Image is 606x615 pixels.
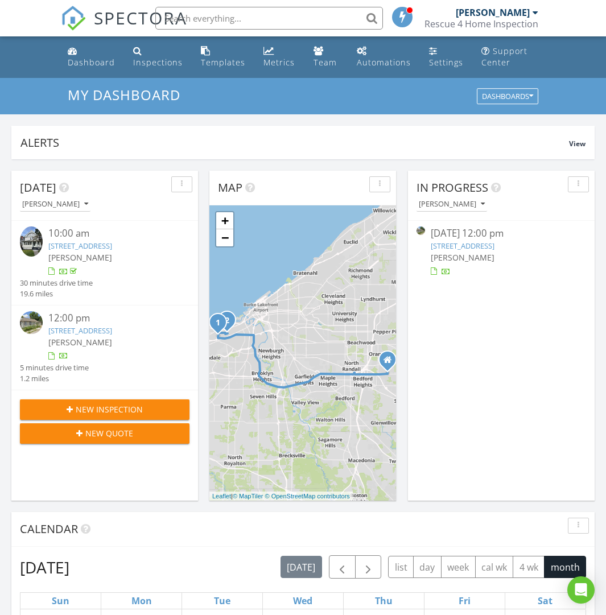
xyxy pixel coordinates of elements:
[48,311,176,325] div: 12:00 pm
[20,373,89,384] div: 1.2 miles
[216,229,233,246] a: Zoom out
[20,226,43,257] img: 9367986%2Fcover_photos%2Fx58QHl1voMZPEVCie12T%2Fsmall.jpg
[20,521,78,536] span: Calendar
[456,593,473,609] a: Friday
[314,57,337,68] div: Team
[544,556,586,578] button: month
[309,41,344,73] a: Team
[201,57,245,68] div: Templates
[263,57,295,68] div: Metrics
[233,493,263,500] a: © MapTiler
[259,41,300,73] a: Metrics
[216,212,233,229] a: Zoom in
[212,493,231,500] a: Leaflet
[85,427,133,439] span: New Quote
[218,322,225,329] div: 2136 W 100th St, Cleveland, OH 44111
[417,197,487,212] button: [PERSON_NAME]
[352,41,415,73] a: Automations (Basic)
[281,556,322,578] button: [DATE]
[431,226,572,241] div: [DATE] 12:00 pm
[20,311,189,384] a: 12:00 pm [STREET_ADDRESS] [PERSON_NAME] 5 minutes drive time 1.2 miles
[20,197,90,212] button: [PERSON_NAME]
[20,180,56,195] span: [DATE]
[413,556,442,578] button: day
[477,89,538,105] button: Dashboards
[20,399,189,420] button: New Inspection
[20,362,89,373] div: 5 minutes drive time
[373,593,395,609] a: Thursday
[76,403,143,415] span: New Inspection
[48,252,112,263] span: [PERSON_NAME]
[20,423,189,444] button: New Quote
[94,6,187,30] span: SPECTORA
[291,593,315,609] a: Wednesday
[535,593,555,609] a: Saturday
[456,7,530,18] div: [PERSON_NAME]
[417,226,425,235] img: streetview
[431,241,494,251] a: [STREET_ADDRESS]
[20,226,189,299] a: 10:00 am [STREET_ADDRESS] [PERSON_NAME] 30 minutes drive time 19.6 miles
[129,593,154,609] a: Monday
[477,41,543,73] a: Support Center
[20,278,93,288] div: 30 minutes drive time
[388,556,414,578] button: list
[68,57,115,68] div: Dashboard
[329,555,356,579] button: Previous month
[20,288,93,299] div: 19.6 miles
[475,556,514,578] button: cal wk
[424,41,468,73] a: Settings
[63,41,119,73] a: Dashboard
[216,319,220,327] i: 1
[265,493,350,500] a: © OpenStreetMap contributors
[419,200,485,208] div: [PERSON_NAME]
[212,593,233,609] a: Tuesday
[357,57,411,68] div: Automations
[209,492,353,501] div: |
[417,226,586,277] a: [DATE] 12:00 pm [STREET_ADDRESS] [PERSON_NAME]
[355,555,382,579] button: Next month
[68,85,180,104] span: My Dashboard
[441,556,476,578] button: week
[387,360,394,366] div: 4950 Lander Rd., Chagrin Falls Oh 44022
[227,320,234,327] div: 7600 Lawn Ave, Cleveland, OH 44102
[431,252,494,263] span: [PERSON_NAME]
[225,317,229,325] i: 2
[155,7,383,30] input: Search everything...
[20,135,569,150] div: Alerts
[429,57,463,68] div: Settings
[569,139,586,148] span: View
[61,6,86,31] img: The Best Home Inspection Software - Spectora
[424,18,538,30] div: Rescue 4 Home Inspection
[196,41,250,73] a: Templates
[22,200,88,208] div: [PERSON_NAME]
[50,593,72,609] a: Sunday
[20,311,43,334] img: streetview
[133,57,183,68] div: Inspections
[129,41,187,73] a: Inspections
[48,325,112,336] a: [STREET_ADDRESS]
[481,46,527,68] div: Support Center
[48,337,112,348] span: [PERSON_NAME]
[61,15,187,39] a: SPECTORA
[417,180,488,195] span: In Progress
[20,556,69,579] h2: [DATE]
[48,226,176,241] div: 10:00 am
[567,576,595,604] div: Open Intercom Messenger
[482,93,533,101] div: Dashboards
[513,556,545,578] button: 4 wk
[218,180,242,195] span: Map
[48,241,112,251] a: [STREET_ADDRESS]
